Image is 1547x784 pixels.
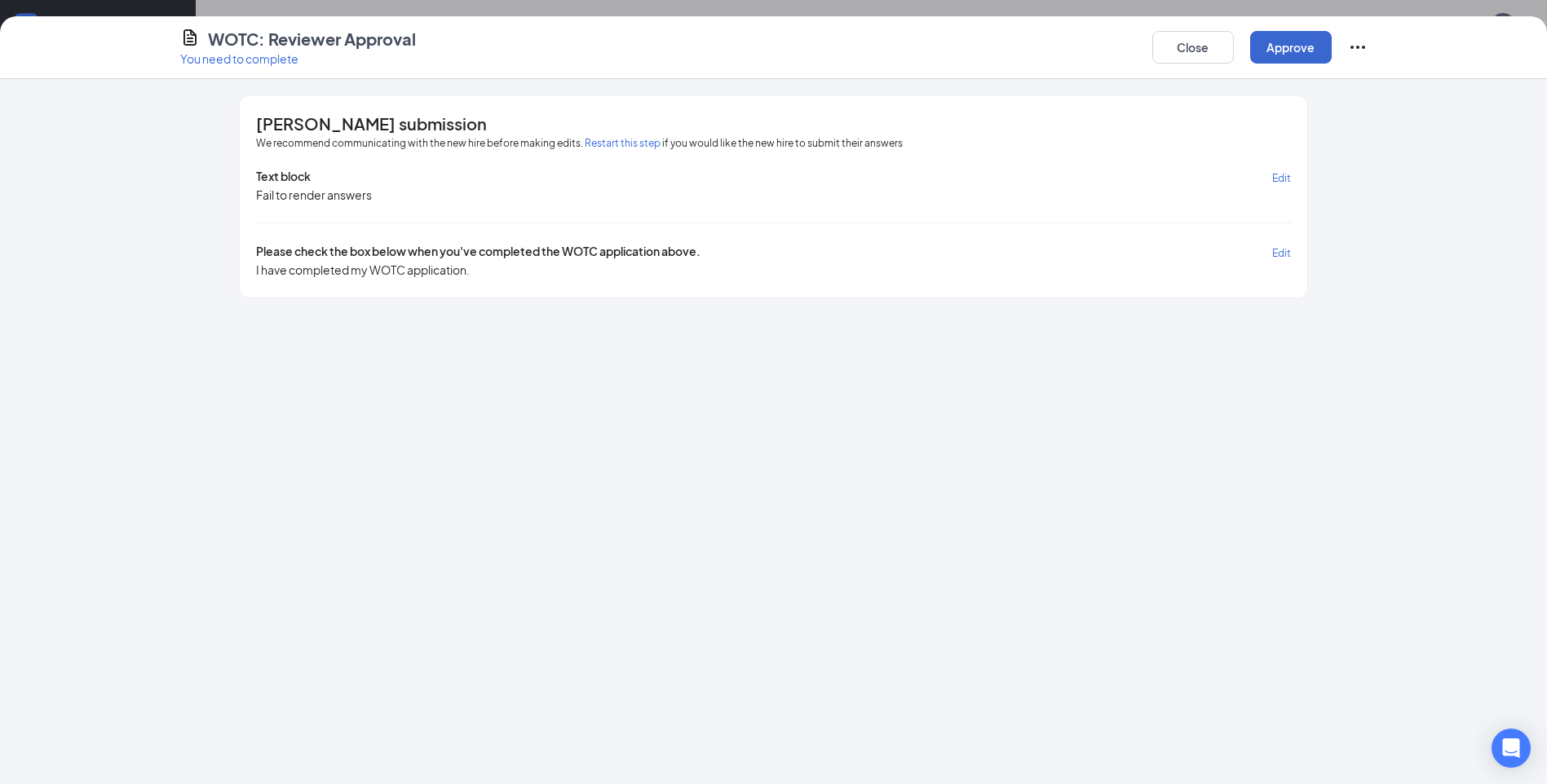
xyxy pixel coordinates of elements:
[1272,243,1291,262] button: Edit
[1152,31,1234,64] button: Close
[256,116,487,132] span: [PERSON_NAME] submission
[256,187,372,203] div: Fail to render answers
[180,51,416,67] p: You need to complete
[180,28,200,47] svg: CustomFormIcon
[1272,168,1291,187] button: Edit
[1492,729,1531,768] div: Open Intercom Messenger
[256,243,701,262] span: Please check the box below when you've completed the WOTC application above.
[256,135,903,152] span: We recommend communicating with the new hire before making edits. if you would like the new hire ...
[1348,37,1368,57] svg: Ellipses
[1272,247,1291,259] span: Edit
[256,168,311,187] span: Text block
[208,28,416,51] h4: WOTC: Reviewer Approval
[1250,31,1332,64] button: Approve
[585,135,661,152] button: Restart this step
[1272,172,1291,184] span: Edit
[256,262,470,278] span: I have completed my WOTC application.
